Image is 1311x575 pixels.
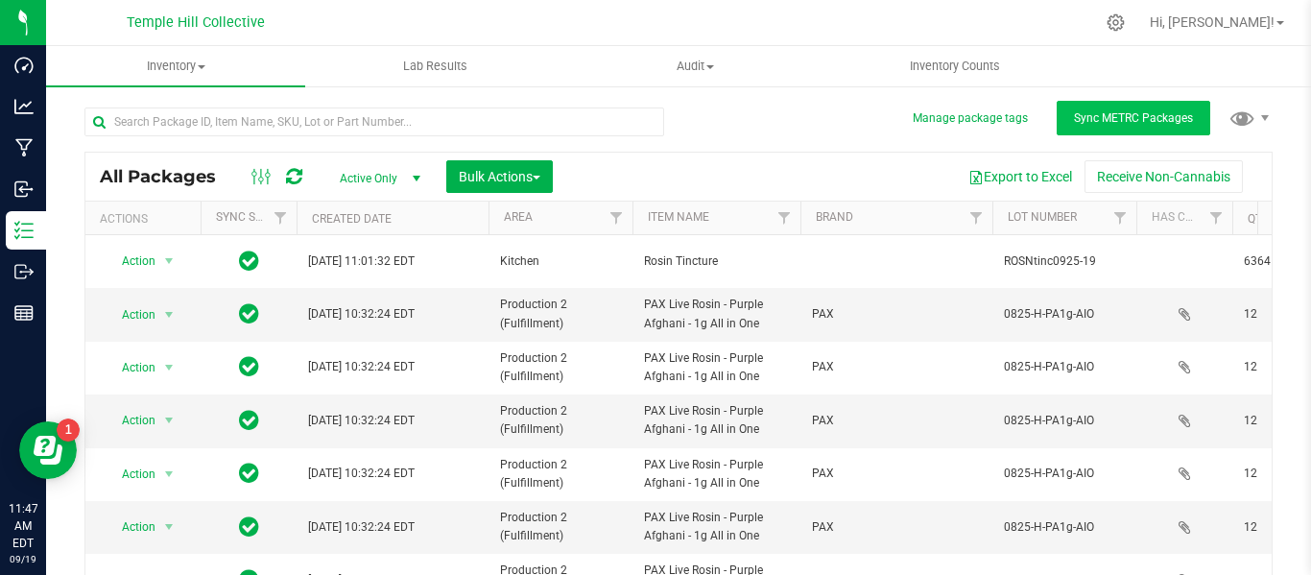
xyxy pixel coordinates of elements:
[239,407,259,434] span: In Sync
[1004,518,1125,537] span: 0825-H-PA1g-AIO
[1136,202,1232,235] th: Has COA
[504,210,533,224] a: Area
[105,248,156,275] span: Action
[100,166,235,187] span: All Packages
[305,46,564,86] a: Lab Results
[57,419,80,442] iframe: Resource center unread badge
[812,465,981,483] span: PAX
[812,518,981,537] span: PAX
[308,465,415,483] span: [DATE] 10:32:24 EDT
[459,169,540,184] span: Bulk Actions
[1004,358,1125,376] span: 0825-H-PA1g-AIO
[100,212,193,226] div: Actions
[157,301,181,328] span: select
[1150,14,1275,30] span: Hi, [PERSON_NAME]!
[1074,111,1193,125] span: Sync METRC Packages
[1004,252,1125,271] span: ROSNtinc0925-19
[14,180,34,199] inline-svg: Inbound
[644,402,789,439] span: PAX Live Rosin - Purple Afghani - 1g All in One
[312,212,392,226] a: Created Date
[308,518,415,537] span: [DATE] 10:32:24 EDT
[566,58,823,75] span: Audit
[14,262,34,281] inline-svg: Outbound
[1104,13,1128,32] div: Manage settings
[239,353,259,380] span: In Sync
[1004,465,1125,483] span: 0825-H-PA1g-AIO
[308,412,415,430] span: [DATE] 10:32:24 EDT
[46,46,305,86] a: Inventory
[239,460,259,487] span: In Sync
[14,56,34,75] inline-svg: Dashboard
[14,303,34,323] inline-svg: Reports
[157,248,181,275] span: select
[644,509,789,545] span: PAX Live Rosin - Purple Afghani - 1g All in One
[1004,412,1125,430] span: 0825-H-PA1g-AIO
[500,349,621,386] span: Production 2 (Fulfillment)
[157,461,181,488] span: select
[9,500,37,552] p: 11:47 AM EDT
[1201,202,1232,234] a: Filter
[1008,210,1077,224] a: Lot Number
[105,514,156,540] span: Action
[46,58,305,75] span: Inventory
[500,456,621,492] span: Production 2 (Fulfillment)
[644,296,789,332] span: PAX Live Rosin - Purple Afghani - 1g All in One
[157,354,181,381] span: select
[1085,160,1243,193] button: Receive Non-Cannabis
[601,202,632,234] a: Filter
[816,210,853,224] a: Brand
[9,552,37,566] p: 09/19
[105,354,156,381] span: Action
[216,210,290,224] a: Sync Status
[956,160,1085,193] button: Export to Excel
[500,509,621,545] span: Production 2 (Fulfillment)
[913,110,1028,127] button: Manage package tags
[84,108,664,136] input: Search Package ID, Item Name, SKU, Lot or Part Number...
[884,58,1026,75] span: Inventory Counts
[565,46,824,86] a: Audit
[157,514,181,540] span: select
[265,202,297,234] a: Filter
[14,138,34,157] inline-svg: Manufacturing
[19,421,77,479] iframe: Resource center
[812,412,981,430] span: PAX
[1248,212,1269,226] a: Qty
[14,221,34,240] inline-svg: Inventory
[644,456,789,492] span: PAX Live Rosin - Purple Afghani - 1g All in One
[1105,202,1136,234] a: Filter
[157,407,181,434] span: select
[644,349,789,386] span: PAX Live Rosin - Purple Afghani - 1g All in One
[14,97,34,116] inline-svg: Analytics
[239,514,259,540] span: In Sync
[769,202,800,234] a: Filter
[1057,101,1210,135] button: Sync METRC Packages
[500,296,621,332] span: Production 2 (Fulfillment)
[105,301,156,328] span: Action
[377,58,493,75] span: Lab Results
[1004,305,1125,323] span: 0825-H-PA1g-AIO
[308,252,415,271] span: [DATE] 11:01:32 EDT
[105,461,156,488] span: Action
[446,160,553,193] button: Bulk Actions
[308,305,415,323] span: [DATE] 10:32:24 EDT
[239,248,259,275] span: In Sync
[239,300,259,327] span: In Sync
[812,305,981,323] span: PAX
[127,14,265,31] span: Temple Hill Collective
[500,252,621,271] span: Kitchen
[105,407,156,434] span: Action
[644,252,789,271] span: Rosin Tincture
[824,46,1084,86] a: Inventory Counts
[308,358,415,376] span: [DATE] 10:32:24 EDT
[961,202,992,234] a: Filter
[500,402,621,439] span: Production 2 (Fulfillment)
[812,358,981,376] span: PAX
[648,210,709,224] a: Item Name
